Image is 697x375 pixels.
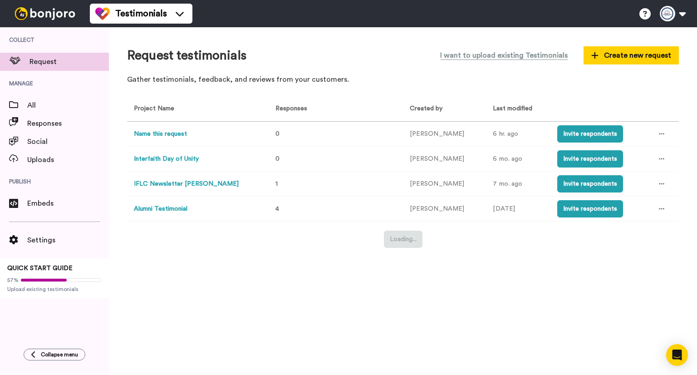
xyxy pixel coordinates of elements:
td: 6 mo. ago [486,147,550,172]
span: Create new request [591,50,671,61]
button: Invite respondents [557,175,623,192]
span: Embeds [27,198,109,209]
span: Uploads [27,154,109,165]
span: 4 [275,206,279,212]
th: Project Name [127,97,265,122]
button: Alumni Testimonial [134,204,187,214]
span: Responses [27,118,109,129]
td: [DATE] [486,197,550,222]
th: Created by [403,97,486,122]
button: Invite respondents [557,125,623,143]
th: Last modified [486,97,550,122]
button: IFLC Newsletter [PERSON_NAME] [134,179,239,189]
span: Social [27,136,109,147]
div: Open Intercom Messenger [666,344,688,366]
span: 0 [275,156,280,162]
span: Responses [272,105,307,112]
span: Collapse menu [41,351,78,358]
img: tm-color.svg [95,6,110,21]
span: 0 [275,131,280,137]
td: 7 mo. ago [486,172,550,197]
button: Invite respondents [557,200,623,217]
button: Collapse menu [24,349,85,360]
button: Loading... [384,231,422,248]
button: Interfaith Day of Unity [134,154,199,164]
span: I want to upload existing Testimonials [440,50,568,61]
span: Upload existing testimonials [7,286,102,293]
span: All [27,100,109,111]
td: [PERSON_NAME] [403,147,486,172]
span: QUICK START GUIDE [7,265,73,271]
button: I want to upload existing Testimonials [433,45,574,65]
button: Name this request [134,129,187,139]
span: Testimonials [115,7,167,20]
p: Gather testimonials, feedback, and reviews from your customers. [127,74,679,85]
td: [PERSON_NAME] [403,172,486,197]
button: Create new request [584,46,679,64]
span: Request [29,56,109,67]
h1: Request testimonials [127,49,246,63]
td: [PERSON_NAME] [403,197,486,222]
span: Settings [27,235,109,246]
td: [PERSON_NAME] [403,122,486,147]
img: bj-logo-header-white.svg [11,7,79,20]
span: 1 [275,181,278,187]
td: 6 hr. ago [486,122,550,147]
span: 57% [7,276,19,284]
button: Invite respondents [557,150,623,168]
